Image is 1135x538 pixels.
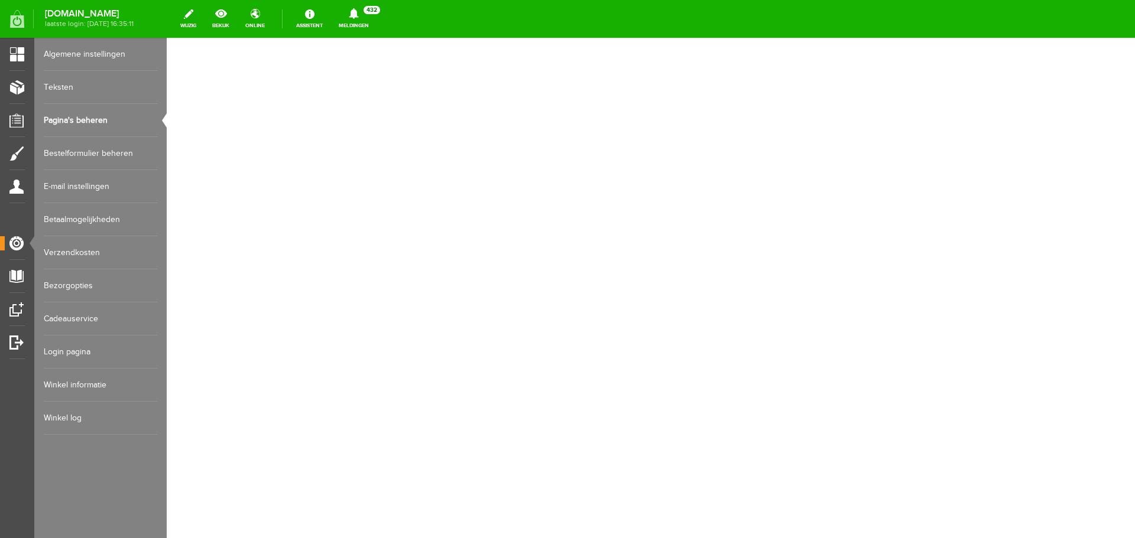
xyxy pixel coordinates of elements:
span: 432 [364,6,380,14]
span: laatste login: [DATE] 16:35:11 [45,21,134,27]
a: Cadeauservice [44,302,157,335]
a: Login pagina [44,335,157,369]
strong: [DOMAIN_NAME] [45,11,134,17]
a: Betaalmogelijkheden [44,203,157,236]
a: Pagina's beheren [44,104,157,137]
a: Winkel log [44,402,157,435]
a: E-mail instellingen [44,170,157,203]
a: Bestelformulier beheren [44,137,157,170]
a: Algemene instellingen [44,38,157,71]
a: Bezorgopties [44,269,157,302]
a: bekijk [205,6,236,32]
a: Winkel informatie [44,369,157,402]
a: Meldingen432 [332,6,376,32]
a: Teksten [44,71,157,104]
a: wijzig [173,6,203,32]
a: Verzendkosten [44,236,157,269]
a: Assistent [289,6,330,32]
a: online [238,6,272,32]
